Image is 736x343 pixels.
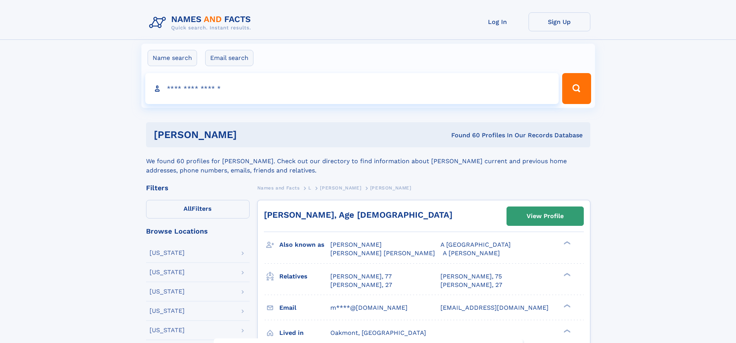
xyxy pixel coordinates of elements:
span: [PERSON_NAME] [370,185,411,191]
div: Browse Locations [146,228,250,235]
h3: Relatives [279,270,330,283]
label: Filters [146,200,250,218]
span: L [308,185,311,191]
span: Oakmont, [GEOGRAPHIC_DATA] [330,329,426,336]
div: ❯ [562,328,571,333]
h3: Lived in [279,326,330,340]
div: ❯ [562,303,571,308]
div: We found 60 profiles for [PERSON_NAME]. Check out our directory to find information about [PERSON... [146,147,590,175]
label: Name search [148,50,197,66]
a: [PERSON_NAME], Age [DEMOGRAPHIC_DATA] [264,210,452,220]
a: L [308,183,311,193]
span: [PERSON_NAME] [330,241,382,248]
a: [PERSON_NAME], 77 [330,272,392,281]
a: [PERSON_NAME], 27 [440,281,502,289]
a: [PERSON_NAME], 27 [330,281,392,289]
span: A [PERSON_NAME] [443,249,500,257]
label: Email search [205,50,253,66]
a: Names and Facts [257,183,300,193]
div: Filters [146,184,250,191]
div: [US_STATE] [150,308,185,314]
img: Logo Names and Facts [146,12,257,33]
span: A [GEOGRAPHIC_DATA] [440,241,511,248]
span: [EMAIL_ADDRESS][DOMAIN_NAME] [440,304,549,311]
a: [PERSON_NAME], 75 [440,272,502,281]
div: Found 60 Profiles In Our Records Database [344,131,583,140]
input: search input [145,73,559,104]
a: View Profile [507,207,583,225]
span: [PERSON_NAME] [320,185,361,191]
span: All [184,205,192,212]
h1: [PERSON_NAME] [154,130,344,140]
div: [US_STATE] [150,250,185,256]
a: Sign Up [529,12,590,31]
div: ❯ [562,241,571,246]
a: [PERSON_NAME] [320,183,361,193]
div: ❯ [562,272,571,277]
div: [US_STATE] [150,269,185,275]
h3: Also known as [279,238,330,251]
h3: Email [279,301,330,314]
button: Search Button [562,73,591,104]
div: [US_STATE] [150,288,185,295]
span: [PERSON_NAME] [PERSON_NAME] [330,249,435,257]
div: [US_STATE] [150,327,185,333]
a: Log In [467,12,529,31]
div: View Profile [527,207,564,225]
